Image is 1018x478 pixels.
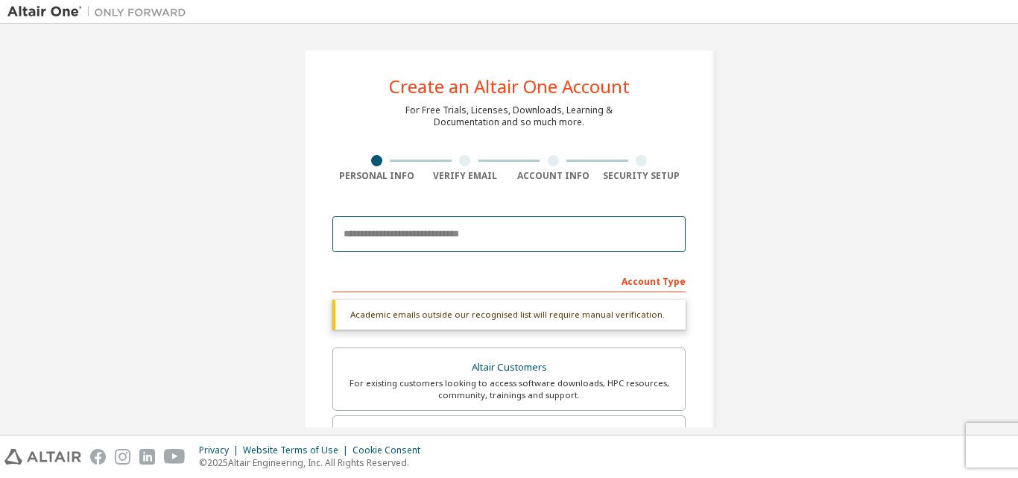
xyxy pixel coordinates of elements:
[199,444,243,456] div: Privacy
[7,4,194,19] img: Altair One
[115,449,130,465] img: instagram.svg
[164,449,186,465] img: youtube.svg
[342,377,676,401] div: For existing customers looking to access software downloads, HPC resources, community, trainings ...
[332,300,686,330] div: Academic emails outside our recognised list will require manual verification.
[332,268,686,292] div: Account Type
[342,357,676,378] div: Altair Customers
[4,449,81,465] img: altair_logo.svg
[199,456,429,469] p: © 2025 Altair Engineering, Inc. All Rights Reserved.
[389,78,630,95] div: Create an Altair One Account
[598,170,686,182] div: Security Setup
[342,425,676,446] div: Students
[352,444,429,456] div: Cookie Consent
[405,104,613,128] div: For Free Trials, Licenses, Downloads, Learning & Documentation and so much more.
[421,170,510,182] div: Verify Email
[90,449,106,465] img: facebook.svg
[509,170,598,182] div: Account Info
[243,444,352,456] div: Website Terms of Use
[332,170,421,182] div: Personal Info
[139,449,155,465] img: linkedin.svg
